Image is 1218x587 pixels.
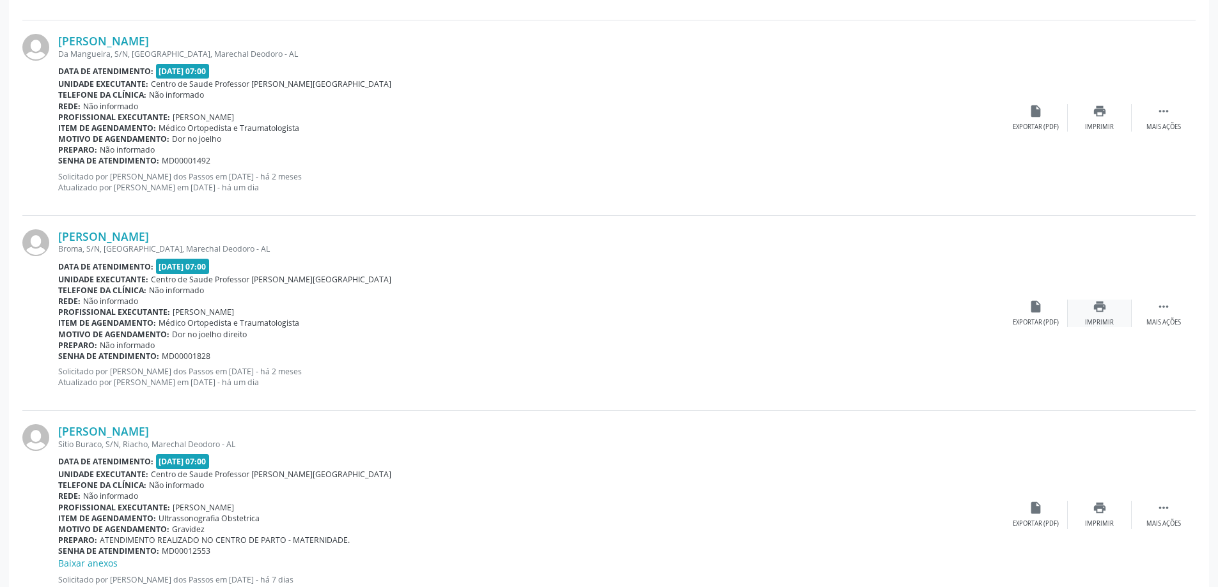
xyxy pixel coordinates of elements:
[58,340,97,351] b: Preparo:
[1013,519,1059,528] div: Exportar (PDF)
[162,351,210,362] span: MD00001828
[58,296,81,307] b: Rede:
[58,101,81,112] b: Rede:
[58,524,169,535] b: Motivo de agendamento:
[100,340,155,351] span: Não informado
[58,545,159,556] b: Senha de atendimento:
[172,329,247,340] span: Dor no joelho direito
[22,229,49,256] img: img
[83,296,138,307] span: Não informado
[58,285,146,296] b: Telefone da clínica:
[58,243,1004,254] div: Broma, S/N, [GEOGRAPHIC_DATA], Marechal Deodoro - AL
[58,439,1004,450] div: Sitio Buraco, S/N, Riacho, Marechal Deodoro - AL
[151,469,391,480] span: Centro de Saude Professor [PERSON_NAME][GEOGRAPHIC_DATA]
[173,307,234,317] span: [PERSON_NAME]
[151,274,391,285] span: Centro de Saude Professor [PERSON_NAME][GEOGRAPHIC_DATA]
[58,171,1004,193] p: Solicitado por [PERSON_NAME] dos Passos em [DATE] - há 2 meses Atualizado por [PERSON_NAME] em [D...
[83,101,138,112] span: Não informado
[58,89,146,100] b: Telefone da clínica:
[173,112,234,123] span: [PERSON_NAME]
[58,155,159,166] b: Senha de atendimento:
[58,535,97,545] b: Preparo:
[149,480,204,491] span: Não informado
[58,79,148,89] b: Unidade executante:
[1146,318,1181,327] div: Mais ações
[1146,519,1181,528] div: Mais ações
[58,261,153,272] b: Data de atendimento:
[156,64,210,79] span: [DATE] 07:00
[58,329,169,340] b: Motivo de agendamento:
[58,480,146,491] b: Telefone da clínica:
[22,424,49,451] img: img
[58,66,153,77] b: Data de atendimento:
[1085,318,1114,327] div: Imprimir
[156,259,210,273] span: [DATE] 07:00
[58,424,149,438] a: [PERSON_NAME]
[1146,123,1181,132] div: Mais ações
[1157,300,1171,314] i: 
[58,274,148,285] b: Unidade executante:
[58,513,156,524] b: Item de agendamento:
[58,133,169,144] b: Motivo de agendamento:
[58,469,148,480] b: Unidade executante:
[156,454,210,469] span: [DATE] 07:00
[1085,519,1114,528] div: Imprimir
[1013,318,1059,327] div: Exportar (PDF)
[58,49,1004,59] div: Da Mangueira, S/N, [GEOGRAPHIC_DATA], Marechal Deodoro - AL
[1029,300,1043,314] i: insert_drive_file
[172,133,221,144] span: Dor no joelho
[1157,501,1171,515] i: 
[159,513,260,524] span: Ultrassonografia Obstetrica
[1093,501,1107,515] i: print
[100,144,155,155] span: Não informado
[1157,104,1171,118] i: 
[100,535,350,545] span: ATENDIMENTO REALIZADO NO CENTRO DE PARTO - MATERNIDADE.
[58,307,170,317] b: Profissional executante:
[58,502,170,513] b: Profissional executante:
[149,285,204,296] span: Não informado
[1029,501,1043,515] i: insert_drive_file
[58,123,156,133] b: Item de agendamento:
[149,89,204,100] span: Não informado
[58,557,118,569] a: Baixar anexos
[162,155,210,166] span: MD00001492
[159,123,299,133] span: Médico Ortopedista e Traumatologista
[58,366,1004,388] p: Solicitado por [PERSON_NAME] dos Passos em [DATE] - há 2 meses Atualizado por [PERSON_NAME] em [D...
[58,144,97,155] b: Preparo:
[151,79,391,89] span: Centro de Saude Professor [PERSON_NAME][GEOGRAPHIC_DATA]
[159,317,299,328] span: Médico Ortopedista e Traumatologista
[58,229,149,243] a: [PERSON_NAME]
[58,112,170,123] b: Profissional executante:
[1093,300,1107,314] i: print
[58,491,81,501] b: Rede:
[173,502,234,513] span: [PERSON_NAME]
[58,351,159,362] b: Senha de atendimento:
[22,34,49,61] img: img
[1013,123,1059,132] div: Exportar (PDF)
[58,317,156,328] b: Item de agendamento:
[58,34,149,48] a: [PERSON_NAME]
[83,491,138,501] span: Não informado
[1093,104,1107,118] i: print
[1029,104,1043,118] i: insert_drive_file
[1085,123,1114,132] div: Imprimir
[162,545,210,556] span: MD00012553
[58,456,153,467] b: Data de atendimento:
[172,524,205,535] span: Gravidez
